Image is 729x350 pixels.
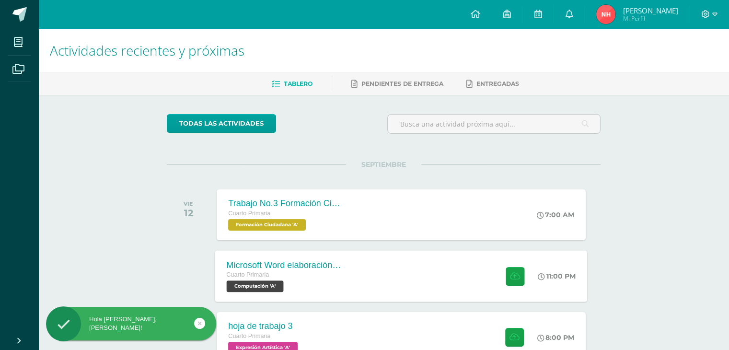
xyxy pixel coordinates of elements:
div: 11:00 PM [538,272,576,280]
span: Cuarto Primaria [228,333,270,339]
span: Tablero [284,80,312,87]
div: 8:00 PM [537,333,574,342]
a: Pendientes de entrega [351,76,443,92]
span: Entregadas [476,80,519,87]
div: 12 [184,207,193,219]
span: Pendientes de entrega [361,80,443,87]
span: Formación Ciudadana 'A' [228,219,306,231]
div: 7:00 AM [537,210,574,219]
a: Tablero [272,76,312,92]
div: hoja de trabajo 3 [228,321,300,331]
img: b9615870fa7ab8d0b9b73653485e7997.png [596,5,615,24]
div: Hola [PERSON_NAME], [PERSON_NAME]! [46,315,216,332]
input: Busca una actividad próxima aquí... [388,115,600,133]
span: Cuarto Primaria [227,271,269,278]
span: Computación 'A' [227,280,284,292]
a: Entregadas [466,76,519,92]
span: Mi Perfil [623,14,678,23]
span: [PERSON_NAME] [623,6,678,15]
span: Cuarto Primaria [228,210,270,217]
span: SEPTIEMBRE [346,160,421,169]
a: todas las Actividades [167,114,276,133]
div: VIE [184,200,193,207]
span: Actividades recientes y próximas [50,41,244,59]
div: Microsoft Word elaboración redacción y personalización de documentos [227,260,343,270]
div: Trabajo No.3 Formación Ciudadana [228,198,343,209]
